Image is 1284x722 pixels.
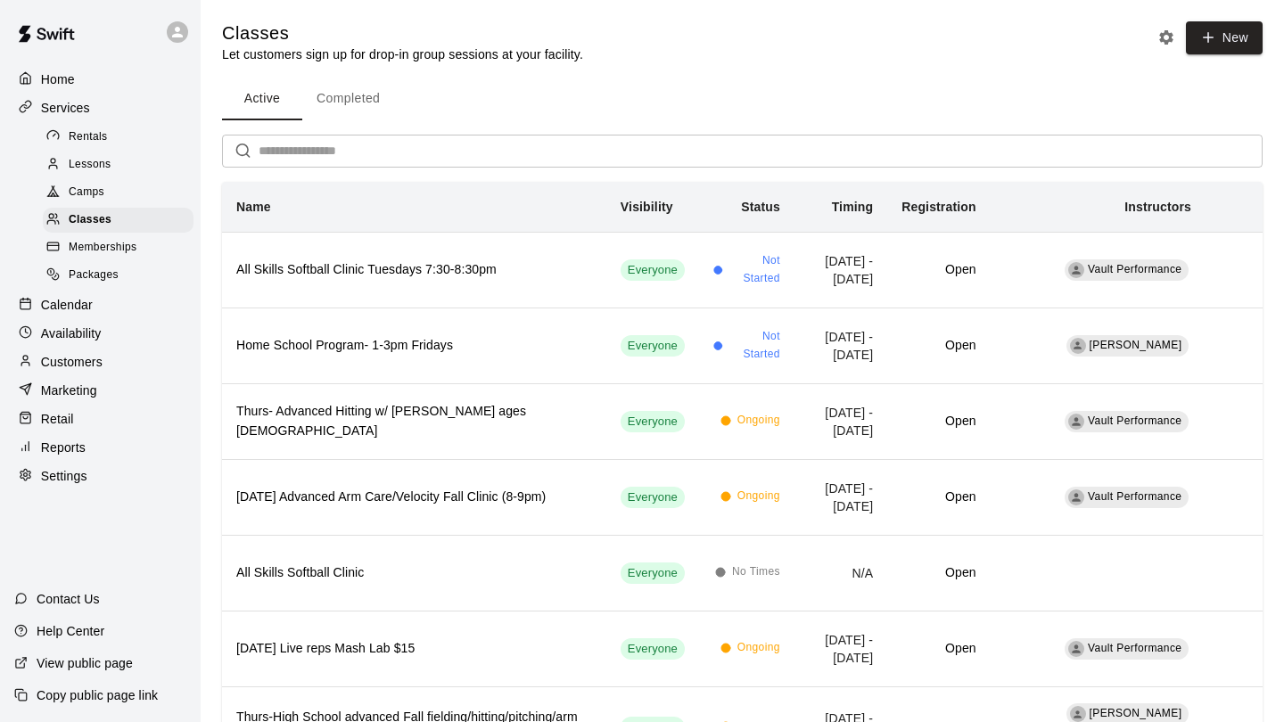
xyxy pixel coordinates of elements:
[41,353,103,371] p: Customers
[37,590,100,608] p: Contact Us
[1088,263,1181,275] span: Vault Performance
[621,638,685,660] div: This service is visible to all of your customers
[222,45,583,63] p: Let customers sign up for drop-in group sessions at your facility.
[621,565,685,582] span: Everyone
[37,686,158,704] p: Copy public page link
[302,78,394,120] button: Completed
[1070,706,1086,722] div: Chad Massengale
[1090,339,1182,351] span: [PERSON_NAME]
[69,184,104,201] span: Camps
[43,180,193,205] div: Camps
[901,488,975,507] h6: Open
[621,487,685,508] div: This service is visible to all of your customers
[14,291,186,318] a: Calendar
[729,328,780,364] span: Not Started
[43,151,201,178] a: Lessons
[794,535,887,611] td: N/A
[69,128,108,146] span: Rentals
[43,262,201,290] a: Packages
[43,179,201,207] a: Camps
[41,410,74,428] p: Retail
[69,211,111,229] span: Classes
[1068,641,1084,657] div: Vault Performance
[14,377,186,404] a: Marketing
[236,200,271,214] b: Name
[794,308,887,383] td: [DATE] - [DATE]
[1068,489,1084,505] div: Vault Performance
[43,263,193,288] div: Packages
[14,66,186,93] div: Home
[41,99,90,117] p: Services
[14,349,186,375] a: Customers
[14,406,186,432] a: Retail
[794,232,887,308] td: [DATE] - [DATE]
[1186,21,1263,54] button: New
[1068,414,1084,430] div: Vault Performance
[43,125,193,150] div: Rentals
[621,641,685,658] span: Everyone
[732,563,780,581] span: No Times
[741,200,780,214] b: Status
[43,234,201,262] a: Memberships
[621,411,685,432] div: This service is visible to all of your customers
[794,611,887,686] td: [DATE] - [DATE]
[236,260,592,280] h6: All Skills Softball Clinic Tuesdays 7:30-8:30pm
[1068,262,1084,278] div: Vault Performance
[1090,707,1182,719] span: [PERSON_NAME]
[37,654,133,672] p: View public page
[41,70,75,88] p: Home
[14,320,186,347] div: Availability
[43,123,201,151] a: Rentals
[621,562,685,584] div: This service is visible to all of your customers
[729,252,780,288] span: Not Started
[43,207,201,234] a: Classes
[43,208,193,233] div: Classes
[43,152,193,177] div: Lessons
[621,414,685,431] span: Everyone
[1088,490,1181,503] span: Vault Performance
[37,622,104,640] p: Help Center
[236,336,592,356] h6: Home School Program- 1-3pm Fridays
[41,324,102,342] p: Availability
[236,639,592,659] h6: [DATE] Live reps Mash Lab $15
[832,200,874,214] b: Timing
[41,382,97,399] p: Marketing
[794,383,887,459] td: [DATE] - [DATE]
[794,459,887,535] td: [DATE] - [DATE]
[222,21,583,45] h5: Classes
[1124,200,1191,214] b: Instructors
[621,262,685,279] span: Everyone
[236,402,592,441] h6: Thurs- Advanced Hitting w/ [PERSON_NAME] ages [DEMOGRAPHIC_DATA]
[901,639,975,659] h6: Open
[69,156,111,174] span: Lessons
[1088,642,1181,654] span: Vault Performance
[621,335,685,357] div: This service is visible to all of your customers
[901,412,975,431] h6: Open
[69,239,136,257] span: Memberships
[737,412,780,430] span: Ongoing
[41,467,87,485] p: Settings
[737,639,780,657] span: Ongoing
[1153,24,1180,51] button: Classes settings
[43,235,193,260] div: Memberships
[901,260,975,280] h6: Open
[41,296,93,314] p: Calendar
[14,94,186,121] a: Services
[236,488,592,507] h6: [DATE] Advanced Arm Care/Velocity Fall Clinic (8-9pm)
[14,434,186,461] a: Reports
[69,267,119,284] span: Packages
[901,563,975,583] h6: Open
[621,259,685,281] div: This service is visible to all of your customers
[236,563,592,583] h6: All Skills Softball Clinic
[901,200,975,214] b: Registration
[14,463,186,489] a: Settings
[621,200,673,214] b: Visibility
[621,489,685,506] span: Everyone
